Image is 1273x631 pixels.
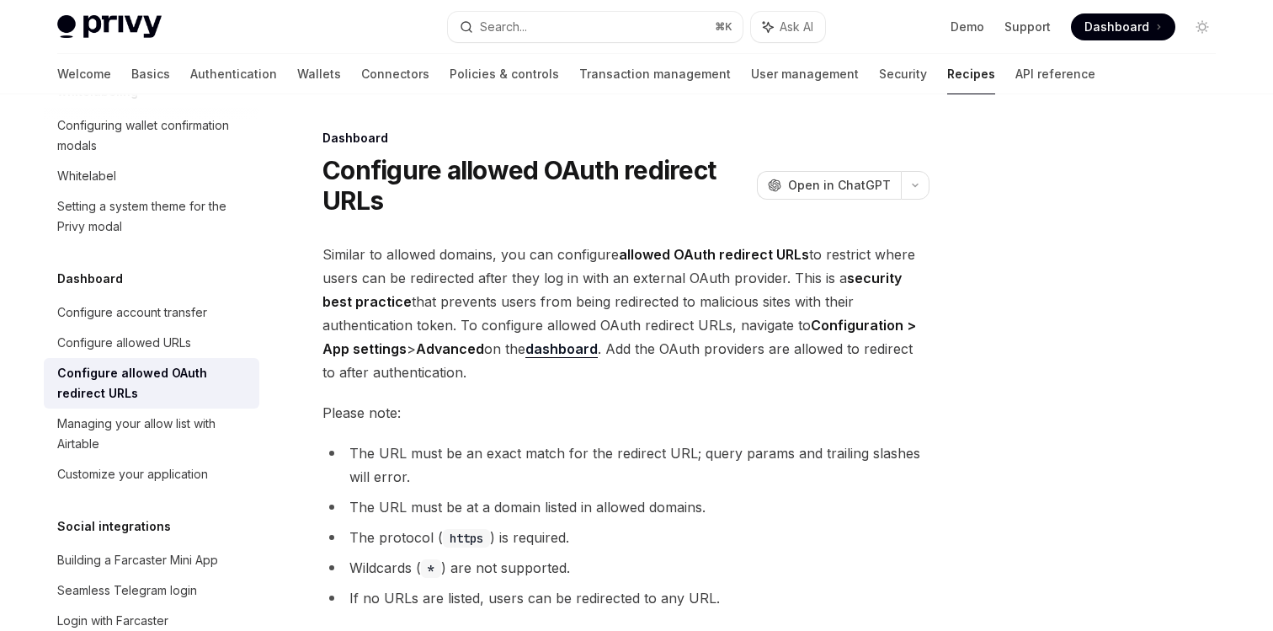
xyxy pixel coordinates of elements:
div: Building a Farcaster Mini App [57,550,218,570]
a: Authentication [190,54,277,94]
a: Whitelabel [44,161,259,191]
a: Seamless Telegram login [44,575,259,606]
div: Configuring wallet confirmation modals [57,115,249,156]
div: Configure allowed URLs [57,333,191,353]
div: Managing your allow list with Airtable [57,414,249,454]
a: Wallets [297,54,341,94]
a: User management [751,54,859,94]
button: Toggle dark mode [1189,13,1216,40]
a: Support [1004,19,1051,35]
span: Similar to allowed domains, you can configure to restrict where users can be redirected after the... [322,243,929,384]
button: Search...⌘K [448,12,743,42]
a: Security [879,54,927,94]
h1: Configure allowed OAuth redirect URLs [322,155,750,216]
h5: Dashboard [57,269,123,289]
a: Dashboard [1071,13,1175,40]
strong: allowed OAuth redirect URLs [619,246,809,263]
li: The URL must be at a domain listed in allowed domains. [322,495,929,519]
h5: Social integrations [57,516,171,537]
li: Wildcards ( ) are not supported. [322,556,929,580]
a: Connectors [361,54,429,94]
a: Configuring wallet confirmation modals [44,110,259,161]
button: Ask AI [751,12,825,42]
a: Configure allowed OAuth redirect URLs [44,358,259,409]
a: Recipes [947,54,995,94]
span: Ask AI [780,19,813,35]
div: Configure account transfer [57,302,207,323]
a: Demo [951,19,984,35]
li: The protocol ( ) is required. [322,526,929,549]
a: Basics [131,54,170,94]
span: Please note: [322,401,929,425]
div: Seamless Telegram login [57,580,197,601]
li: If no URLs are listed, users can be redirected to any URL. [322,586,929,610]
span: Open in ChatGPT [788,177,891,194]
div: Login with Farcaster [57,611,168,631]
a: Building a Farcaster Mini App [44,545,259,575]
img: light logo [57,15,162,39]
a: dashboard [525,340,598,358]
div: Setting a system theme for the Privy modal [57,196,249,237]
li: The URL must be an exact match for the redirect URL; query params and trailing slashes will error. [322,441,929,489]
span: ⌘ K [715,20,732,34]
a: Policies & controls [450,54,559,94]
span: Dashboard [1084,19,1149,35]
div: Search... [480,17,527,37]
a: Setting a system theme for the Privy modal [44,191,259,242]
button: Open in ChatGPT [757,171,901,200]
a: Transaction management [579,54,731,94]
a: Welcome [57,54,111,94]
div: Whitelabel [57,166,116,186]
a: Configure allowed URLs [44,328,259,358]
a: Managing your allow list with Airtable [44,409,259,459]
a: Configure account transfer [44,297,259,328]
a: API reference [1015,54,1095,94]
div: Configure allowed OAuth redirect URLs [57,363,249,404]
strong: Advanced [416,340,484,357]
div: Dashboard [322,130,929,147]
div: Customize your application [57,464,208,484]
a: Customize your application [44,459,259,489]
code: https [443,529,490,548]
